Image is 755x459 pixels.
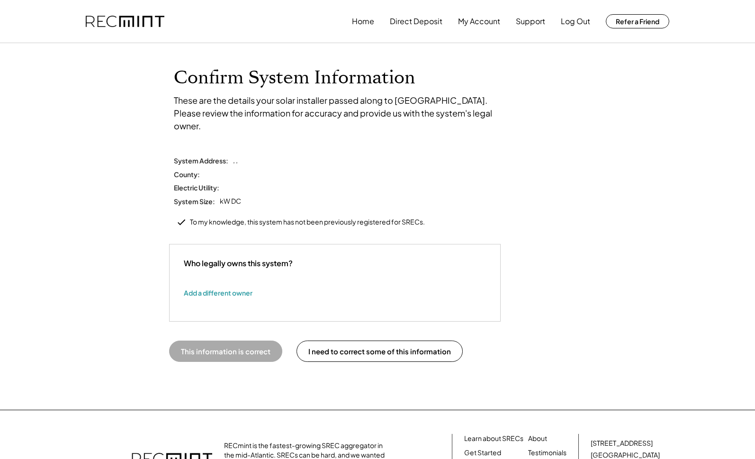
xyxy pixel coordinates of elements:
a: Testimonials [528,448,566,458]
img: recmint-logotype%403x.png [86,16,164,27]
div: These are the details your solar installer passed along to [GEOGRAPHIC_DATA]. Please review the i... [174,94,505,132]
div: Who legally owns this system? [184,259,293,269]
button: Refer a Friend [606,14,669,28]
a: About [528,434,547,443]
div: Electric Utility: [174,183,219,192]
button: My Account [458,12,500,31]
div: , , [233,156,238,165]
a: Get Started [464,448,501,458]
h1: Confirm System Information [174,67,581,89]
button: Log Out [561,12,590,31]
a: Learn about SRECs [464,434,523,443]
button: Home [352,12,374,31]
div: [STREET_ADDRESS] [591,439,653,448]
button: Direct Deposit [390,12,442,31]
div: System Size: [174,197,215,206]
button: I need to correct some of this information [297,341,463,362]
div: kW DC [220,197,241,206]
div: County: [174,170,200,179]
button: Support [516,12,545,31]
button: Add a different owner [184,286,252,300]
button: This information is correct [169,341,282,362]
div: To my knowledge, this system has not been previously registered for SRECs. [190,217,425,227]
div: System Address: [174,156,228,165]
